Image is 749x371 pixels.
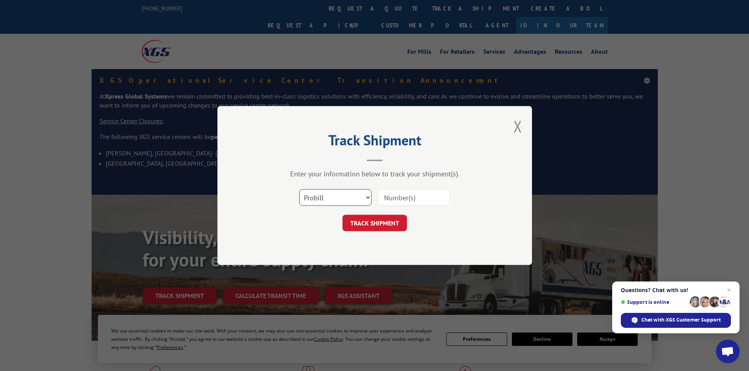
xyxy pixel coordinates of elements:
[621,287,731,293] span: Questions? Chat with us!
[377,189,450,206] input: Number(s)
[513,116,522,137] button: Close modal
[641,316,721,323] span: Chat with XGS Customer Support
[621,313,731,328] span: Chat with XGS Customer Support
[716,340,740,363] a: Open chat
[621,299,687,305] span: Support is online
[257,169,493,178] div: Enter your information below to track your shipment(s).
[342,215,407,231] button: TRACK SHIPMENT
[257,135,493,150] h2: Track Shipment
